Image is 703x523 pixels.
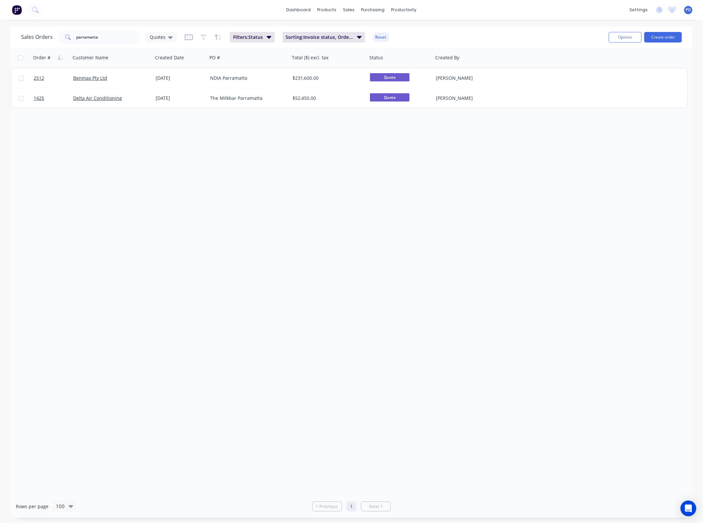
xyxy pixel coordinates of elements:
[156,75,205,81] div: [DATE]
[73,95,122,101] a: Delta Air Conditioning
[644,32,682,43] button: Create order
[626,5,651,15] div: settings
[34,88,73,108] a: 1425
[21,34,53,40] h1: Sales Orders
[369,503,379,510] span: Next
[436,95,509,102] div: [PERSON_NAME]
[210,95,283,102] div: The Milkbar Parramatta
[292,95,361,102] div: $52,450.00
[230,32,275,43] button: Filters:Status
[292,75,361,81] div: $231,600.00
[209,54,220,61] div: PO #
[436,75,509,81] div: [PERSON_NAME]
[34,68,73,88] a: 2512
[16,503,48,510] span: Rows per page
[233,34,263,41] span: Filters: Status
[361,503,390,510] a: Next page
[210,75,283,81] div: NDIA Parramatta
[283,5,314,15] a: dashboard
[34,75,44,81] span: 2512
[286,34,353,41] span: Sorting: Invoice status, Order #
[373,33,389,42] button: Reset
[73,54,108,61] div: Customer Name
[313,503,342,510] a: Previous page
[33,54,50,61] div: Order #
[292,54,328,61] div: Total ($) excl. tax
[310,502,393,511] ul: Pagination
[435,54,459,61] div: Created By
[686,7,691,13] span: PO
[320,503,338,510] span: Previous
[370,93,410,102] span: Quote
[340,5,358,15] div: sales
[388,5,420,15] div: productivity
[12,5,22,15] img: Factory
[314,5,340,15] div: products
[369,54,383,61] div: Status
[283,32,365,43] button: Sorting:Invoice status, Order #
[358,5,388,15] div: purchasing
[34,95,44,102] span: 1425
[156,95,205,102] div: [DATE]
[76,31,141,44] input: Search...
[370,73,410,81] span: Quote
[347,502,356,511] a: Page 1 is your current page
[681,501,696,516] div: Open Intercom Messenger
[73,75,107,81] a: Benmax Pty Ltd
[155,54,184,61] div: Created Date
[609,32,642,43] button: Options
[150,34,166,41] span: Quotes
